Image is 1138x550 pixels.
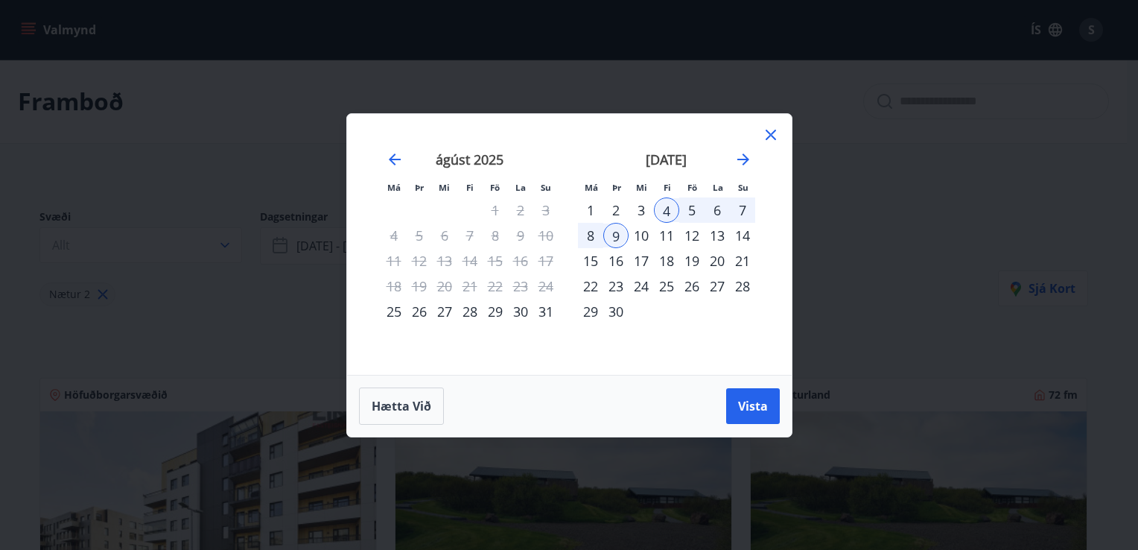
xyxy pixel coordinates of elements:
[407,299,432,324] div: 26
[738,182,748,193] small: Su
[457,299,483,324] td: Choose fimmtudagur, 28. ágúst 2025 as your check-in date. It’s available.
[578,274,603,299] td: Choose mánudagur, 22. september 2025 as your check-in date. It’s available.
[508,223,533,248] td: Not available. laugardagur, 9. ágúst 2025
[372,398,431,414] span: Hætta við
[730,274,755,299] td: Choose sunnudagur, 28. september 2025 as your check-in date. It’s available.
[466,182,474,193] small: Fi
[705,197,730,223] td: Selected. laugardagur, 6. september 2025
[365,132,774,357] div: Calendar
[533,274,559,299] td: Not available. sunnudagur, 24. ágúst 2025
[629,223,654,248] div: 10
[533,248,559,274] td: Not available. sunnudagur, 17. ágúst 2025
[533,299,559,324] div: 31
[578,248,603,274] td: Choose mánudagur, 15. september 2025 as your check-in date. It’s available.
[603,274,629,299] td: Choose þriðjudagur, 23. september 2025 as your check-in date. It’s available.
[679,248,705,274] div: 19
[629,274,654,299] td: Choose miðvikudagur, 24. september 2025 as your check-in date. It’s available.
[578,248,603,274] div: 15
[381,223,407,248] td: Not available. mánudagur, 4. ágúst 2025
[679,197,705,223] td: Selected. föstudagur, 5. september 2025
[705,248,730,274] td: Choose laugardagur, 20. september 2025 as your check-in date. It’s available.
[603,299,629,324] td: Choose þriðjudagur, 30. september 2025 as your check-in date. It’s available.
[457,274,483,299] td: Not available. fimmtudagur, 21. ágúst 2025
[407,299,432,324] td: Choose þriðjudagur, 26. ágúst 2025 as your check-in date. It’s available.
[603,223,629,248] td: Selected as end date. þriðjudagur, 9. september 2025
[533,223,559,248] td: Not available. sunnudagur, 10. ágúst 2025
[407,248,432,274] td: Not available. þriðjudagur, 12. ágúst 2025
[730,223,755,248] div: 14
[730,248,755,274] td: Choose sunnudagur, 21. september 2025 as your check-in date. It’s available.
[483,223,508,248] td: Not available. föstudagur, 8. ágúst 2025
[603,223,629,248] div: 9
[457,223,483,248] td: Not available. fimmtudagur, 7. ágúst 2025
[407,274,432,299] td: Not available. þriðjudagur, 19. ágúst 2025
[603,197,629,223] div: 2
[603,248,629,274] td: Choose þriðjudagur, 16. september 2025 as your check-in date. It’s available.
[734,151,752,168] div: Move forward to switch to the next month.
[705,223,730,248] div: 13
[738,398,768,414] span: Vista
[578,299,603,324] td: Choose mánudagur, 29. september 2025 as your check-in date. It’s available.
[483,274,508,299] td: Not available. föstudagur, 22. ágúst 2025
[381,299,407,324] td: Choose mánudagur, 25. ágúst 2025 as your check-in date. It’s available.
[679,274,705,299] td: Choose föstudagur, 26. september 2025 as your check-in date. It’s available.
[705,223,730,248] td: Choose laugardagur, 13. september 2025 as your check-in date. It’s available.
[705,274,730,299] div: 27
[508,197,533,223] td: Not available. laugardagur, 2. ágúst 2025
[387,182,401,193] small: Má
[679,248,705,274] td: Choose föstudagur, 19. september 2025 as your check-in date. It’s available.
[578,223,603,248] div: 8
[664,182,671,193] small: Fi
[629,248,654,274] div: 17
[541,182,551,193] small: Su
[705,274,730,299] td: Choose laugardagur, 27. september 2025 as your check-in date. It’s available.
[730,197,755,223] div: 7
[730,197,755,223] td: Selected. sunnudagur, 7. september 2025
[730,223,755,248] td: Choose sunnudagur, 14. september 2025 as your check-in date. It’s available.
[483,248,508,274] td: Not available. föstudagur, 15. ágúst 2025
[508,274,533,299] td: Not available. laugardagur, 23. ágúst 2025
[578,299,603,324] div: 29
[432,299,457,324] td: Choose miðvikudagur, 27. ágúst 2025 as your check-in date. It’s available.
[483,299,508,324] div: 29
[407,223,432,248] td: Not available. þriðjudagur, 5. ágúst 2025
[654,223,679,248] div: 11
[533,197,559,223] td: Not available. sunnudagur, 3. ágúst 2025
[381,248,407,274] td: Not available. mánudagur, 11. ágúst 2025
[654,197,679,223] td: Selected as start date. fimmtudagur, 4. september 2025
[687,182,697,193] small: Fö
[386,151,404,168] div: Move backward to switch to the previous month.
[381,299,407,324] div: 25
[432,274,457,299] td: Not available. miðvikudagur, 20. ágúst 2025
[439,182,450,193] small: Mi
[508,299,533,324] td: Choose laugardagur, 30. ágúst 2025 as your check-in date. It’s available.
[730,274,755,299] div: 28
[654,223,679,248] td: Choose fimmtudagur, 11. september 2025 as your check-in date. It’s available.
[533,299,559,324] td: Choose sunnudagur, 31. ágúst 2025 as your check-in date. It’s available.
[654,274,679,299] td: Choose fimmtudagur, 25. september 2025 as your check-in date. It’s available.
[654,248,679,274] td: Choose fimmtudagur, 18. september 2025 as your check-in date. It’s available.
[705,248,730,274] div: 20
[436,151,503,168] strong: ágúst 2025
[629,274,654,299] div: 24
[578,197,603,223] div: 1
[432,299,457,324] div: 27
[508,248,533,274] td: Not available. laugardagur, 16. ágúst 2025
[654,274,679,299] div: 25
[490,182,500,193] small: Fö
[603,299,629,324] div: 30
[432,248,457,274] td: Not available. miðvikudagur, 13. ágúst 2025
[726,388,780,424] button: Vista
[646,151,687,168] strong: [DATE]
[483,299,508,324] td: Choose föstudagur, 29. ágúst 2025 as your check-in date. It’s available.
[679,223,705,248] div: 12
[679,197,705,223] div: 5
[432,223,457,248] td: Not available. miðvikudagur, 6. ágúst 2025
[457,299,483,324] div: 28
[483,197,508,223] td: Not available. föstudagur, 1. ágúst 2025
[381,274,407,299] td: Not available. mánudagur, 18. ágúst 2025
[713,182,723,193] small: La
[578,223,603,248] td: Selected. mánudagur, 8. september 2025
[629,197,654,223] td: Choose miðvikudagur, 3. september 2025 as your check-in date. It’s available.
[457,248,483,274] td: Not available. fimmtudagur, 14. ágúst 2025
